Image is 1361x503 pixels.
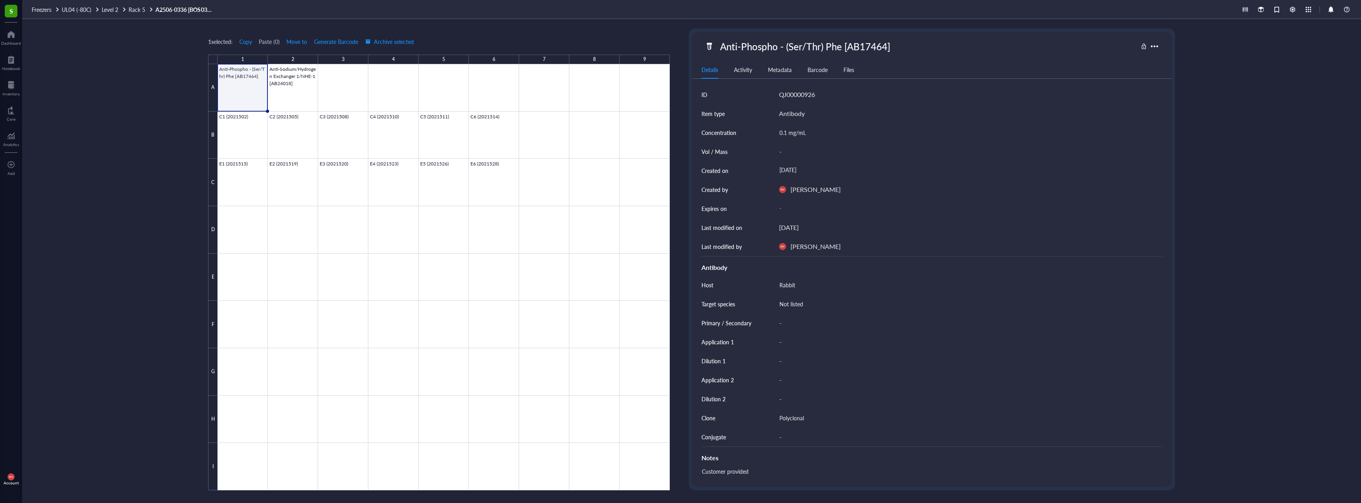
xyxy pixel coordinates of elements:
[701,185,728,194] div: Created by
[259,35,280,48] button: Paste (0)
[776,315,1159,331] div: -
[286,38,307,45] span: Move to
[790,184,841,195] div: [PERSON_NAME]
[593,54,596,65] div: 8
[779,89,815,100] div: QJ00000926
[9,6,13,16] span: S
[776,163,1159,178] div: [DATE]
[701,433,726,441] div: Conjugate
[776,372,1159,388] div: -
[776,334,1159,350] div: -
[701,263,1162,272] div: Antibody
[239,38,252,45] span: Copy
[32,6,60,13] a: Freezers
[8,171,15,176] div: Add
[2,53,20,71] a: Notebook
[292,54,294,65] div: 2
[3,129,19,147] a: Analytics
[701,90,707,99] div: ID
[208,396,218,443] div: H
[779,222,799,233] div: [DATE]
[208,64,218,112] div: A
[62,6,91,13] span: UL04 (-80C)
[2,66,20,71] div: Notebook
[3,142,19,147] div: Analytics
[208,348,218,396] div: G
[698,466,1159,485] div: Customer provided
[701,166,728,175] div: Created on
[701,357,726,365] div: Dilution 1
[7,117,15,121] div: Core
[844,65,854,74] div: Files
[701,242,742,251] div: Last modified by
[701,414,715,422] div: Clone
[776,124,1159,141] div: 0.1 mg/mL
[241,54,244,65] div: 1
[208,112,218,159] div: B
[776,353,1159,369] div: -
[9,476,13,478] span: DW
[808,65,828,74] div: Barcode
[2,79,20,96] a: Inventory
[701,204,727,213] div: Expires on
[208,159,218,206] div: C
[717,38,893,55] div: Anti-Phospho - (Ser/Thr) Phe [AB17464]
[701,453,1162,463] div: Notes
[701,223,742,232] div: Last modified on
[208,254,218,301] div: E
[701,338,734,346] div: Application 1
[776,391,1159,407] div: -
[208,443,218,490] div: I
[4,480,19,485] div: Account
[208,37,233,46] div: 1 selected:
[239,35,252,48] button: Copy
[790,241,841,252] div: [PERSON_NAME]
[701,128,736,137] div: Concentration
[776,410,1159,426] div: Polyclonal
[102,6,118,13] span: Level 2
[62,6,100,13] a: UL04 (-80C)
[701,109,725,118] div: Item type
[7,104,15,121] a: Core
[776,143,1159,160] div: -
[768,65,791,74] div: Metadata
[643,54,646,65] div: 9
[1,28,21,46] a: Dashboard
[208,206,218,254] div: D
[734,65,752,74] div: Activity
[701,300,735,308] div: Target species
[314,35,358,48] button: Generate Barcode
[365,35,414,48] button: Archive selected
[286,35,307,48] button: Move to
[779,108,805,119] div: Antibody
[701,65,718,74] div: Details
[781,188,785,191] span: DW
[129,6,145,13] span: Rack 5
[2,91,20,96] div: Inventory
[208,301,218,348] div: F
[493,54,495,65] div: 6
[442,54,445,65] div: 5
[701,376,734,384] div: Application 2
[32,6,51,13] span: Freezers
[776,429,1159,445] div: -
[776,296,1159,312] div: Not listed
[701,395,726,403] div: Dilution 2
[776,277,1159,293] div: Rabbit
[314,38,358,45] span: Generate Barcode
[781,245,785,248] span: DW
[701,319,751,327] div: Primary / Secondary
[365,38,414,45] span: Archive selected
[342,54,345,65] div: 3
[155,6,215,13] a: A2506-0336 [BOS03871] (12x Cell Lysates, 2x Ab for WB)
[701,281,713,289] div: Host
[776,201,1159,216] div: -
[102,6,154,13] a: Level 2Rack 5
[701,147,728,156] div: Vol / Mass
[543,54,546,65] div: 7
[392,54,395,65] div: 4
[1,41,21,46] div: Dashboard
